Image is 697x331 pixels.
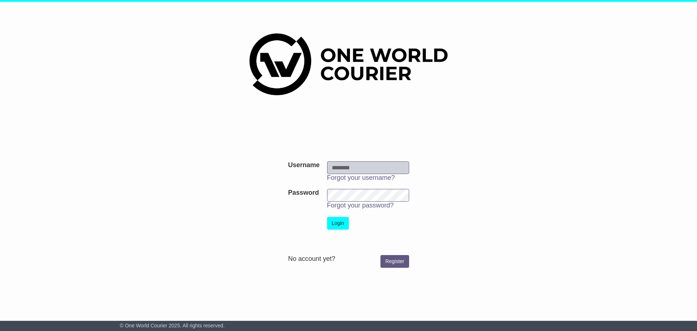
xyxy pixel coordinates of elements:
[288,161,319,169] label: Username
[120,323,225,328] span: © One World Courier 2025. All rights reserved.
[327,217,349,230] button: Login
[327,174,395,181] a: Forgot your username?
[327,202,394,209] a: Forgot your password?
[380,255,409,268] a: Register
[249,33,448,95] img: One World
[288,255,409,263] div: No account yet?
[288,189,319,197] label: Password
